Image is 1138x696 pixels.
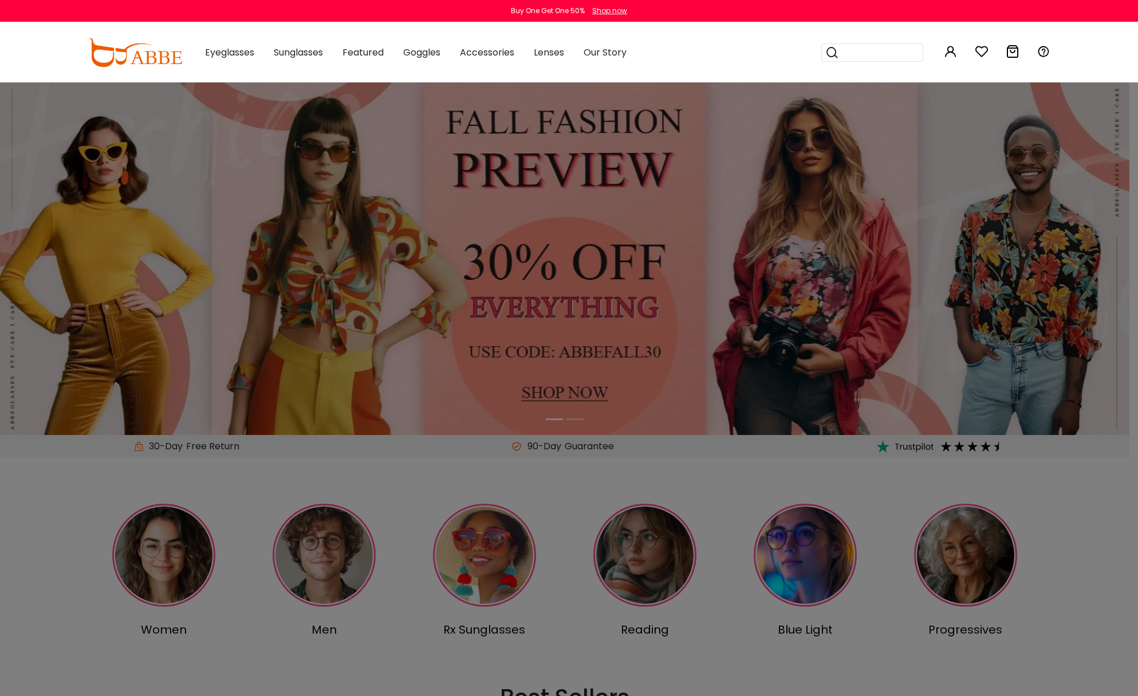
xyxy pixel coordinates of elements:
[511,6,585,16] div: Buy One Get One 50%
[88,38,182,67] img: abbeglasses.com
[534,46,564,59] span: Lenses
[460,46,514,59] span: Accessories
[274,46,323,59] span: Sunglasses
[584,46,627,59] span: Our Story
[403,46,440,59] span: Goggles
[342,46,384,59] span: Featured
[205,46,254,59] span: Eyeglasses
[592,6,627,16] div: Shop now
[586,6,627,15] a: Shop now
